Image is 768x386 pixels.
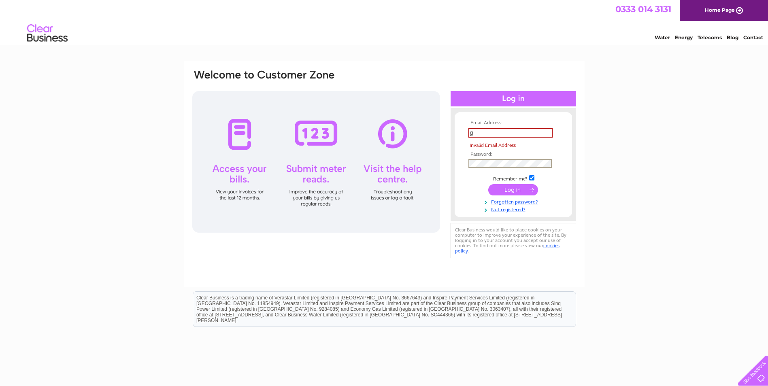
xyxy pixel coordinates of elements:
a: Blog [727,34,738,40]
span: Invalid Email Address [470,142,516,148]
a: Telecoms [698,34,722,40]
th: Password: [466,152,560,157]
th: Email Address: [466,120,560,126]
a: Water [655,34,670,40]
a: cookies policy [455,243,560,254]
div: Clear Business is a trading name of Verastar Limited (registered in [GEOGRAPHIC_DATA] No. 3667643... [193,4,576,39]
a: Contact [743,34,763,40]
a: Energy [675,34,693,40]
a: Forgotten password? [468,197,560,205]
img: logo.png [27,21,68,46]
td: Remember me? [466,174,560,182]
a: Not registered? [468,205,560,213]
div: Clear Business would like to place cookies on your computer to improve your experience of the sit... [451,223,576,258]
input: Submit [488,184,538,195]
a: 0333 014 3131 [615,4,671,14]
